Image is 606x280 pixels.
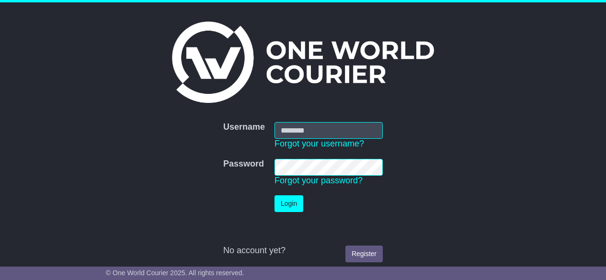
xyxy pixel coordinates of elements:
a: Register [345,246,383,262]
a: Forgot your username? [274,139,364,148]
label: Username [223,122,265,133]
label: Password [223,159,264,169]
span: © One World Courier 2025. All rights reserved. [106,269,244,277]
a: Forgot your password? [274,176,363,185]
button: Login [274,195,303,212]
img: One World [172,22,434,103]
div: No account yet? [223,246,383,256]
